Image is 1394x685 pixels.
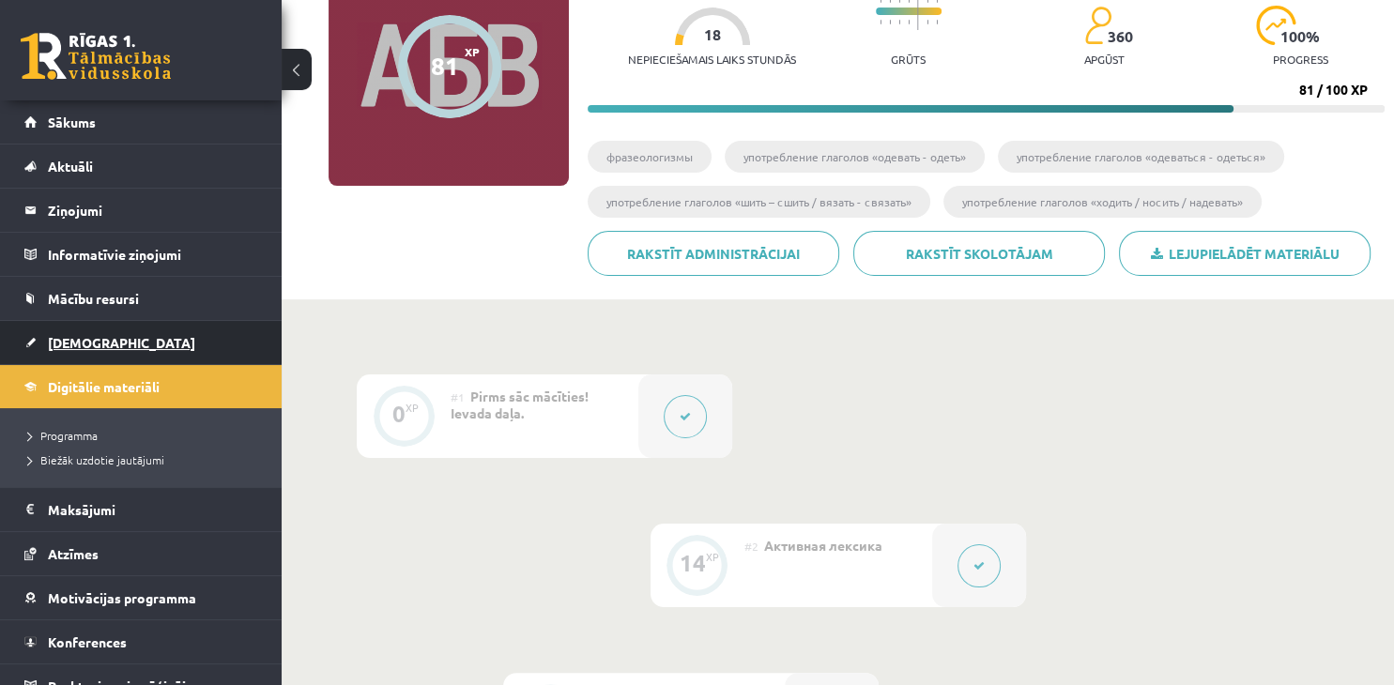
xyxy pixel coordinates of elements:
a: Aktuāli [24,145,258,188]
span: 18 [704,26,721,43]
span: #1 [451,389,465,404]
li: употребление глаголов «одевать - одеть» [725,141,985,173]
a: [DEMOGRAPHIC_DATA] [24,321,258,364]
a: Maksājumi [24,488,258,531]
span: Sākums [48,114,96,130]
a: Mācību resursi [24,277,258,320]
a: Informatīvie ziņojumi [24,233,258,276]
p: Nepieciešamais laiks stundās [628,53,796,66]
a: Rakstīt skolotājam [853,231,1105,276]
div: XP [706,552,719,562]
li: употребление глаголов «шить – сшить / вязать - связать» [588,186,930,218]
a: Lejupielādēt materiālu [1119,231,1371,276]
img: icon-short-line-57e1e144782c952c97e751825c79c345078a6d821885a25fce030b3d8c18986b.svg [898,20,900,24]
img: icon-short-line-57e1e144782c952c97e751825c79c345078a6d821885a25fce030b3d8c18986b.svg [908,20,910,24]
span: Atzīmes [48,545,99,562]
span: Konferences [48,633,127,650]
img: icon-short-line-57e1e144782c952c97e751825c79c345078a6d821885a25fce030b3d8c18986b.svg [927,20,928,24]
p: progress [1273,53,1328,66]
a: Motivācijas programma [24,576,258,619]
span: Biežāk uzdotie jautājumi [28,452,164,467]
a: Rīgas 1. Tālmācības vidusskola [21,33,171,80]
span: Aktuāli [48,158,93,175]
legend: Maksājumi [48,488,258,531]
a: Rakstīt administrācijai [588,231,839,276]
span: Motivācijas programma [48,589,196,606]
li: употребление глаголов «одеваться - одеться» [998,141,1284,173]
span: 360 [1108,28,1133,45]
img: icon-short-line-57e1e144782c952c97e751825c79c345078a6d821885a25fce030b3d8c18986b.svg [880,20,881,24]
a: Konferences [24,620,258,663]
li: употребление глаголов «ходить / носить / надевать» [943,186,1262,218]
span: Digitālie materiāli [48,378,160,395]
a: Atzīmes [24,532,258,575]
span: #2 [744,539,758,554]
a: Programma [28,427,263,444]
img: icon-short-line-57e1e144782c952c97e751825c79c345078a6d821885a25fce030b3d8c18986b.svg [889,20,891,24]
span: Активная лексика [764,537,882,554]
img: students-c634bb4e5e11cddfef0936a35e636f08e4e9abd3cc4e673bd6f9a4125e45ecb1.svg [1084,6,1111,45]
li: фразеологизмы [588,141,712,173]
span: Mācību resursi [48,290,139,307]
legend: Informatīvie ziņojumi [48,233,258,276]
span: XP [465,45,480,58]
div: 0 [392,405,406,422]
p: apgūst [1084,53,1125,66]
img: icon-short-line-57e1e144782c952c97e751825c79c345078a6d821885a25fce030b3d8c18986b.svg [936,20,938,24]
a: Digitālie materiāli [24,365,258,408]
div: 81 [431,52,459,80]
a: Ziņojumi [24,189,258,232]
legend: Ziņojumi [48,189,258,232]
a: Sākums [24,100,258,144]
span: 100 % [1280,28,1321,45]
span: [DEMOGRAPHIC_DATA] [48,334,195,351]
a: Biežāk uzdotie jautājumi [28,451,263,468]
div: 14 [680,555,706,571]
span: Pirms sāc mācīties! Ievada daļa. [451,388,589,421]
img: icon-progress-161ccf0a02000e728c5f80fcf4c31c7af3da0e1684b2b1d7c360e028c24a22f1.svg [1256,6,1296,45]
div: XP [406,403,419,413]
p: Grūts [891,53,926,66]
span: Programma [28,428,98,443]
